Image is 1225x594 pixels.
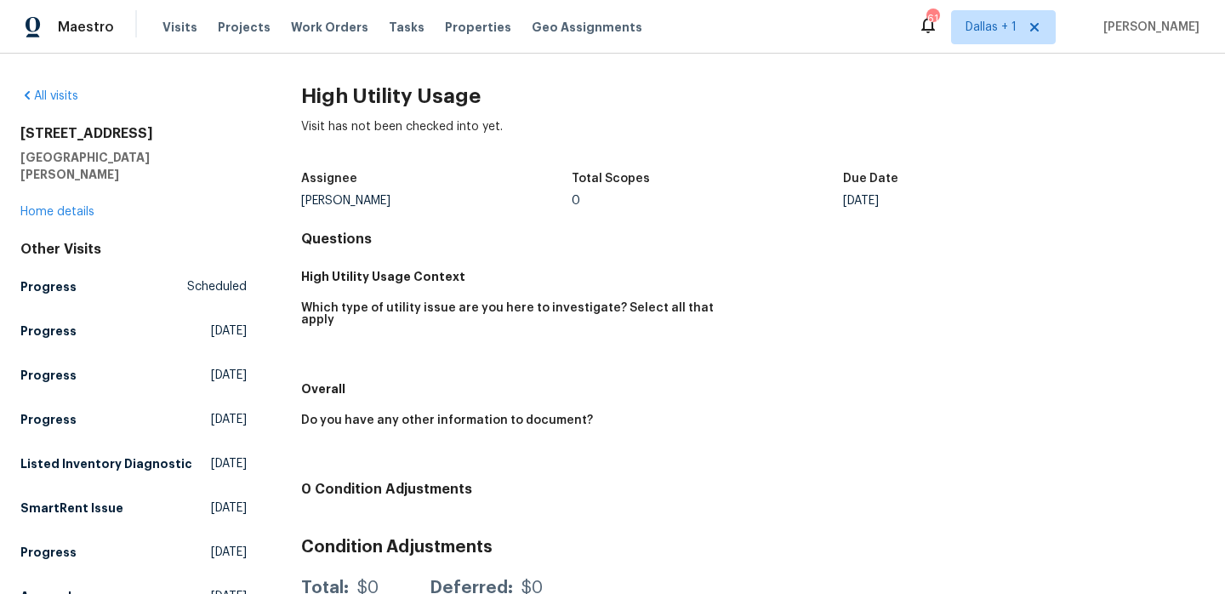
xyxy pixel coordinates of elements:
[20,90,78,102] a: All visits
[966,19,1017,36] span: Dallas + 1
[301,414,593,426] h5: Do you have any other information to document?
[58,19,114,36] span: Maestro
[1097,19,1199,36] span: [PERSON_NAME]
[162,19,197,36] span: Visits
[211,411,247,428] span: [DATE]
[211,500,247,517] span: [DATE]
[211,367,247,384] span: [DATE]
[532,19,642,36] span: Geo Assignments
[301,380,1205,397] h5: Overall
[20,411,77,428] h5: Progress
[301,268,1205,285] h5: High Utility Usage Context
[20,125,247,142] h2: [STREET_ADDRESS]
[572,173,650,185] h5: Total Scopes
[20,448,247,479] a: Listed Inventory Diagnostic[DATE]
[301,173,357,185] h5: Assignee
[301,118,1205,163] div: Visit has not been checked into yet.
[20,316,247,346] a: Progress[DATE]
[211,544,247,561] span: [DATE]
[301,231,1205,248] h4: Questions
[20,367,77,384] h5: Progress
[291,19,368,36] span: Work Orders
[20,500,123,517] h5: SmartRent Issue
[20,360,247,391] a: Progress[DATE]
[20,493,247,523] a: SmartRent Issue[DATE]
[20,404,247,435] a: Progress[DATE]
[301,539,1205,556] h3: Condition Adjustments
[926,10,938,27] div: 61
[20,149,247,183] h5: [GEOGRAPHIC_DATA][PERSON_NAME]
[20,278,77,295] h5: Progress
[301,481,1205,498] h4: 0 Condition Adjustments
[20,537,247,568] a: Progress[DATE]
[445,19,511,36] span: Properties
[211,455,247,472] span: [DATE]
[211,323,247,340] span: [DATE]
[301,302,739,326] h5: Which type of utility issue are you here to investigate? Select all that apply
[20,271,247,302] a: ProgressScheduled
[843,173,898,185] h5: Due Date
[301,195,573,207] div: [PERSON_NAME]
[20,455,192,472] h5: Listed Inventory Diagnostic
[20,323,77,340] h5: Progress
[20,544,77,561] h5: Progress
[572,195,843,207] div: 0
[218,19,271,36] span: Projects
[20,241,247,258] div: Other Visits
[20,206,94,218] a: Home details
[187,278,247,295] span: Scheduled
[301,88,1205,105] h2: High Utility Usage
[389,21,424,33] span: Tasks
[843,195,1114,207] div: [DATE]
